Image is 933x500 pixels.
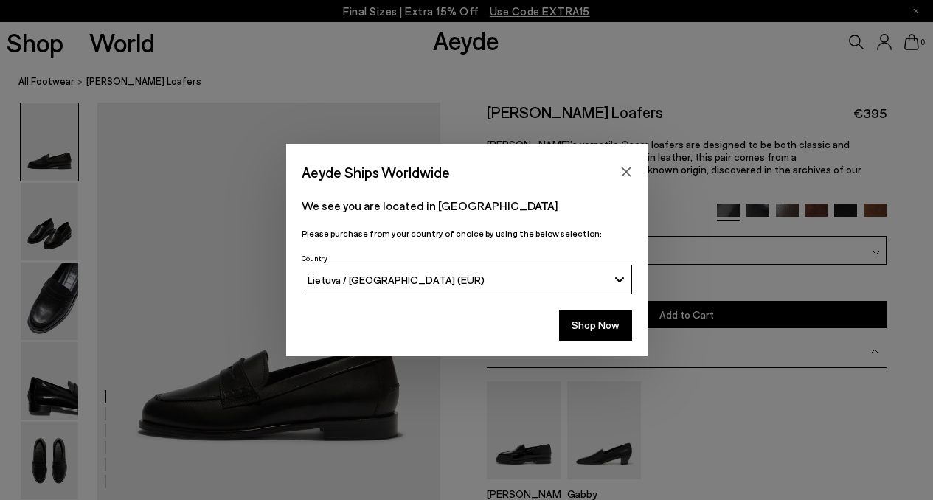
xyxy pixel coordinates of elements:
span: Country [302,254,327,263]
span: Lietuva / [GEOGRAPHIC_DATA] (EUR) [308,274,485,286]
button: Close [615,161,637,183]
span: Aeyde Ships Worldwide [302,159,450,185]
p: We see you are located in [GEOGRAPHIC_DATA] [302,197,632,215]
button: Shop Now [559,310,632,341]
p: Please purchase from your country of choice by using the below selection: [302,226,632,240]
